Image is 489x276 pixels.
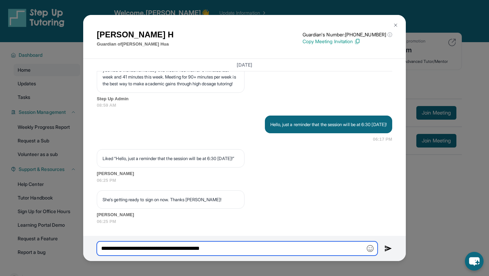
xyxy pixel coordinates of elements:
[367,245,374,252] img: Emoji
[97,29,174,41] h1: [PERSON_NAME] H
[303,31,392,38] p: Guardian's Number: [PHONE_NUMBER]
[97,170,392,177] span: [PERSON_NAME]
[103,196,239,203] p: She's getting ready to sign on now. Thanks [PERSON_NAME]!
[465,252,484,271] button: chat-button
[373,136,392,143] span: 06:17 PM
[354,38,360,45] img: Copy Icon
[393,22,398,28] img: Close Icon
[103,155,239,162] p: Liked “Hello, just a reminder that the session will be at 6:30 [DATE]!”
[270,121,387,128] p: Hello, just a reminder that the session will be at 6:30 [DATE]!
[97,41,174,48] p: Guardian of [PERSON_NAME] Hua
[387,31,392,38] span: ⓘ
[97,177,392,184] span: 06:25 PM
[97,102,392,109] span: 08:59 AM
[97,96,392,102] span: Step Up Admin
[97,62,392,68] h3: [DATE]
[97,211,392,218] span: [PERSON_NAME]
[384,244,392,253] img: Send icon
[97,218,392,225] span: 06:25 PM
[303,38,392,45] p: Copy Meeting Invitation
[103,60,239,87] p: We hope your student's school year is off to a great start, and we hope you had a wonderful holid...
